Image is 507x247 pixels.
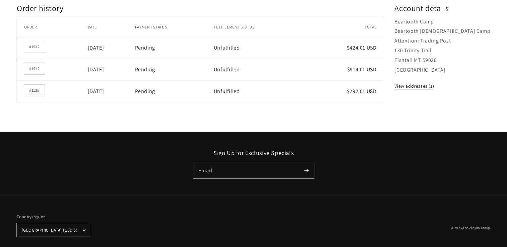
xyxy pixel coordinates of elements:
td: Pending [135,59,214,80]
h2: Order history [17,3,384,13]
th: Total [310,17,384,37]
time: [DATE] [88,66,104,73]
td: $914.01 USD [310,59,384,80]
a: Order number #1442 [24,63,45,74]
h2: Account details [394,3,490,13]
small: © 2025, [451,226,490,230]
th: Date [88,17,135,37]
td: Unfulfilled [214,59,310,80]
p: Beartooth Camp Beartooth [DEMOGRAPHIC_DATA] Camp Attention: Trading Post 130 Trinity Trail Fishta... [394,17,490,75]
button: [GEOGRAPHIC_DATA] (USD $) [17,223,91,237]
time: [DATE] [88,88,104,95]
th: Order [17,17,88,37]
h2: Sign Up for Exclusive Specials [17,149,490,157]
button: Subscribe [299,163,314,178]
a: Order number #1125 [24,85,45,96]
a: View addresses (1) [394,82,434,90]
td: Unfulfilled [214,37,310,59]
td: Pending [135,37,214,59]
h2: Country/region [17,214,91,220]
time: [DATE] [88,44,104,51]
th: Fulfillment status [214,17,310,37]
a: Order number #1542 [24,41,45,53]
td: $424.01 USD [310,37,384,59]
a: The Alexon Group [463,226,490,230]
th: Payment status [135,17,214,37]
td: Pending [135,80,214,102]
td: Unfulfilled [214,80,310,102]
td: $292.01 USD [310,80,384,102]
